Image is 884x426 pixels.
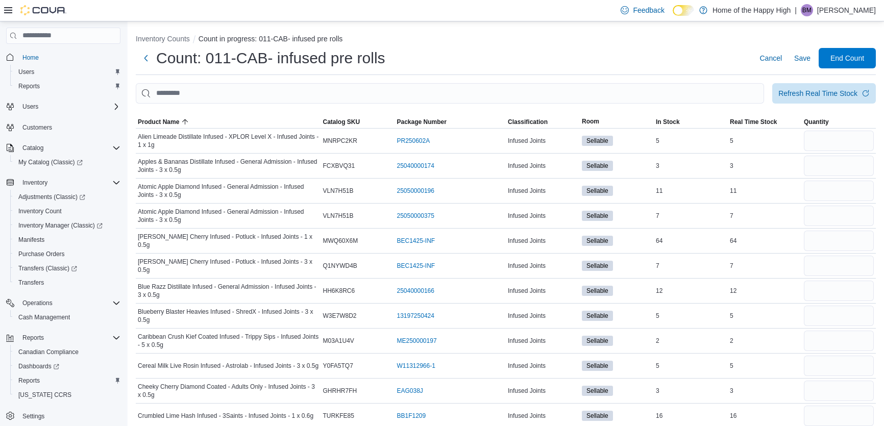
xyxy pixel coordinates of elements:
span: Users [18,101,120,113]
span: Sellable [586,161,608,170]
div: 7 [728,260,802,272]
span: Crumbled Lime Hash Infused - 3Saints - Infused Joints - 1 x 0.6g [138,412,313,420]
div: 5 [728,360,802,372]
span: Washington CCRS [14,389,120,401]
span: Sellable [586,361,608,370]
button: Manifests [10,233,125,247]
span: Inventory [18,177,120,189]
a: Reports [14,374,44,387]
span: Catalog [22,144,43,152]
span: Package Number [397,118,447,126]
div: 16 [728,410,802,422]
span: Users [22,103,38,111]
div: 5 [654,310,728,322]
h1: Count: 011-CAB- infused pre rolls [156,48,385,68]
button: Count in progress: 011-CAB- infused pre rolls [199,35,342,43]
div: 5 [654,135,728,147]
span: Sellable [586,286,608,295]
span: GHRHR7FH [323,387,357,395]
a: EAG038J [397,387,423,395]
span: Sellable [582,286,613,296]
span: BM [802,4,812,16]
span: [PERSON_NAME] Cherry Infused - Potluck - Infused Joints - 3 x 0.5g [138,258,319,274]
span: Room [582,117,599,126]
span: Sellable [586,311,608,320]
div: 12 [654,285,728,297]
span: Alien Limeade Distillate Infused - XPLOR Level X - Infused Joints - 1 x 1g [138,133,319,149]
div: 7 [728,210,802,222]
a: ME250000197 [397,337,437,345]
button: Refresh Real Time Stock [772,83,876,104]
a: 25040000174 [397,162,434,170]
span: Sellable [586,336,608,345]
div: 64 [728,235,802,247]
span: Sellable [582,336,613,346]
span: Cash Management [14,311,120,323]
span: Dashboards [14,360,120,372]
span: FCXBVQ31 [323,162,355,170]
span: Catalog [18,142,120,154]
span: Infused Joints [508,287,546,295]
a: W11312966-1 [397,362,435,370]
span: Home [22,54,39,62]
span: Catalog SKU [323,118,360,126]
span: Adjustments (Classic) [18,193,85,201]
span: Infused Joints [508,137,546,145]
div: 5 [728,310,802,322]
a: My Catalog (Classic) [14,156,87,168]
span: Sellable [582,361,613,371]
span: Cereal Milk Live Rosin Infused - Astrolab - Infused Joints - 3 x 0.5g [138,362,318,370]
a: Adjustments (Classic) [14,191,89,203]
button: Inventory Counts [136,35,190,43]
span: Save [794,53,811,63]
div: 11 [728,185,802,197]
a: Inventory Manager (Classic) [10,218,125,233]
span: Infused Joints [508,162,546,170]
div: 5 [654,360,728,372]
span: Operations [22,299,53,307]
button: Reports [10,373,125,388]
a: Reports [14,80,44,92]
div: 7 [654,210,728,222]
a: 25040000166 [397,287,434,295]
span: Infused Joints [508,262,546,270]
a: Transfers [14,277,48,289]
a: Transfers (Classic) [14,262,81,274]
span: Cheeky Cherry Diamond Coated - Adults Only - Infused Joints - 3 x 0.5g [138,383,319,399]
span: Transfers (Classic) [14,262,120,274]
button: Reports [10,79,125,93]
span: TURKFE85 [323,412,354,420]
div: 16 [654,410,728,422]
span: Sellable [582,311,613,321]
span: [US_STATE] CCRS [18,391,71,399]
span: Customers [22,123,52,132]
a: Users [14,66,38,78]
button: End Count [819,48,876,68]
a: Purchase Orders [14,248,69,260]
button: Next [136,48,156,68]
a: Customers [18,121,56,134]
span: Q1NYWD4B [323,262,357,270]
a: Home [18,52,43,64]
span: My Catalog (Classic) [14,156,120,168]
button: Catalog SKU [321,116,395,128]
span: M03A1U4V [323,337,354,345]
button: Package Number [395,116,506,128]
button: Inventory Count [10,204,125,218]
a: [US_STATE] CCRS [14,389,76,401]
span: Settings [22,412,44,420]
nav: An example of EuiBreadcrumbs [136,34,876,46]
span: Cash Management [18,313,70,321]
span: Apples & Bananas Distillate Infused - General Admission - Infused Joints - 3 x 0.5g [138,158,319,174]
span: Inventory [22,179,47,187]
span: Reports [22,334,44,342]
button: Cancel [755,48,786,68]
p: [PERSON_NAME] [817,4,876,16]
span: Infused Joints [508,337,546,345]
span: Infused Joints [508,412,546,420]
a: 13197250424 [397,312,434,320]
input: This is a search bar. After typing your query, hit enter to filter the results lower in the page. [136,83,764,104]
span: VLN7H51B [323,187,354,195]
span: Real Time Stock [730,118,777,126]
